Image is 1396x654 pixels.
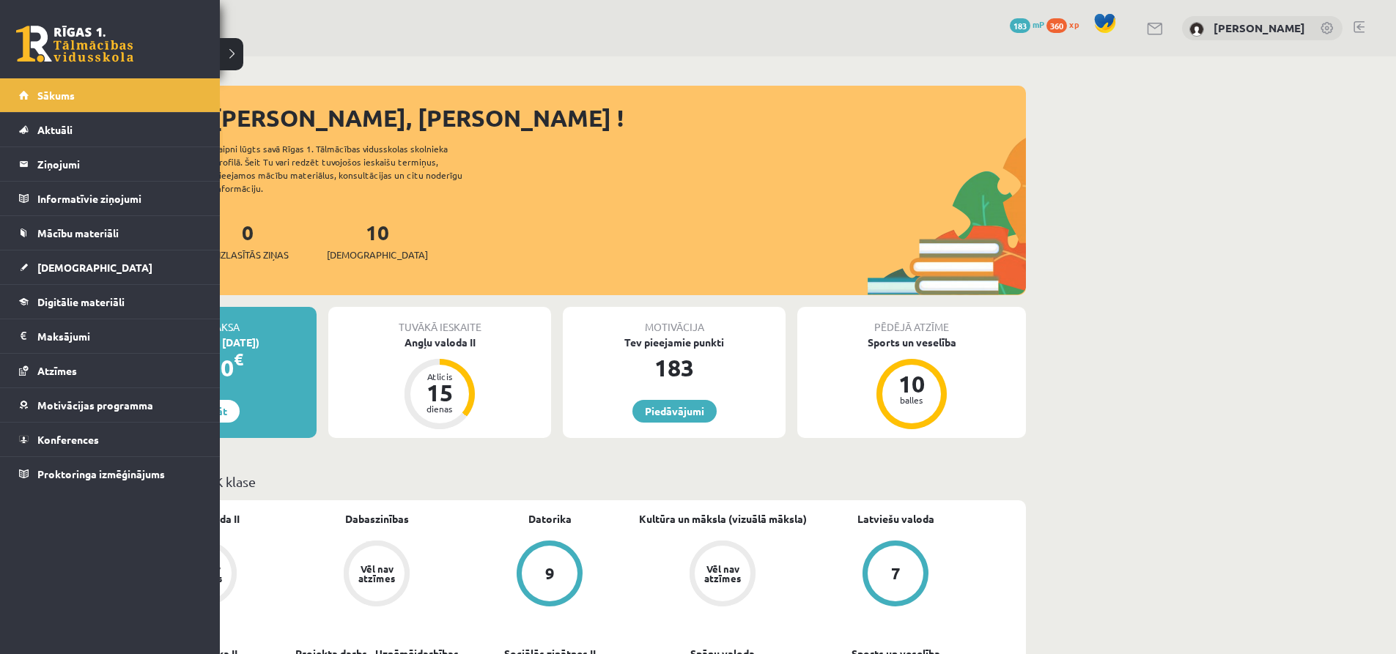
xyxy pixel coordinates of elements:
span: Mācību materiāli [37,226,119,239]
legend: Informatīvie ziņojumi [37,182,202,215]
a: Atzīmes [19,354,202,387]
div: Atlicis [418,372,462,381]
a: Konferences [19,423,202,456]
div: Motivācija [563,307,786,335]
span: 183 [1010,18,1030,33]
div: 7 [891,565,901,581]
legend: Maksājumi [37,319,202,353]
a: [DEMOGRAPHIC_DATA] [19,250,202,284]
a: Informatīvie ziņojumi [19,182,202,215]
a: Digitālie materiāli [19,285,202,319]
span: Atzīmes [37,364,77,377]
span: Sākums [37,89,75,102]
a: 360 xp [1046,18,1086,30]
a: [PERSON_NAME] [1214,21,1305,35]
a: Angļu valoda II Atlicis 15 dienas [328,335,551,431]
a: Ziņojumi [19,147,202,181]
a: Sākums [19,78,202,112]
a: 10[DEMOGRAPHIC_DATA] [327,219,428,262]
span: xp [1069,18,1079,30]
a: Proktoringa izmēģinājums [19,457,202,491]
a: Latviešu valoda [857,511,934,527]
a: Kultūra un māksla (vizuālā māksla) [639,511,807,527]
div: Angļu valoda II [328,335,551,350]
a: 9 [463,540,636,609]
img: Loreta Krūmiņa [1189,22,1204,37]
span: [DEMOGRAPHIC_DATA] [327,248,428,262]
a: 0Neizlasītās ziņas [207,219,289,262]
div: Tuvākā ieskaite [328,307,551,335]
a: Datorika [528,511,572,527]
div: Sports un veselība [797,335,1026,350]
div: Vēl nav atzīmes [356,564,397,583]
span: Digitālie materiāli [37,295,125,308]
div: balles [890,395,934,404]
span: Motivācijas programma [37,398,153,412]
a: 7 [809,540,982,609]
div: 10 [890,372,934,395]
a: Piedāvājumi [632,400,717,423]
div: [PERSON_NAME], [PERSON_NAME] ! [213,100,1026,135]
a: Vēl nav atzīmes [290,540,463,609]
div: Tev pieejamie punkti [563,335,786,350]
a: Aktuāli [19,113,202,146]
span: mP [1033,18,1044,30]
a: 183 mP [1010,18,1044,30]
a: Mācību materiāli [19,216,202,250]
a: Sports un veselība 10 balles [797,335,1026,431]
a: Dabaszinības [345,511,409,527]
p: Mācību plāns 12.c1 JK klase [94,472,1020,491]
legend: Ziņojumi [37,147,202,181]
span: € [234,349,243,370]
span: Konferences [37,433,99,446]
span: 360 [1046,18,1067,33]
span: [DEMOGRAPHIC_DATA] [37,261,152,274]
div: Pēdējā atzīme [797,307,1026,335]
div: dienas [418,404,462,413]
div: 183 [563,350,786,385]
div: Laipni lūgts savā Rīgas 1. Tālmācības vidusskolas skolnieka profilā. Šeit Tu vari redzēt tuvojošo... [214,142,488,195]
span: Neizlasītās ziņas [207,248,289,262]
div: 9 [545,565,555,581]
div: Vēl nav atzīmes [702,564,743,583]
span: Proktoringa izmēģinājums [37,467,165,480]
div: 15 [418,381,462,404]
a: Maksājumi [19,319,202,353]
a: Rīgas 1. Tālmācības vidusskola [16,26,133,62]
a: Vēl nav atzīmes [636,540,809,609]
span: Aktuāli [37,123,73,136]
a: Motivācijas programma [19,388,202,422]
